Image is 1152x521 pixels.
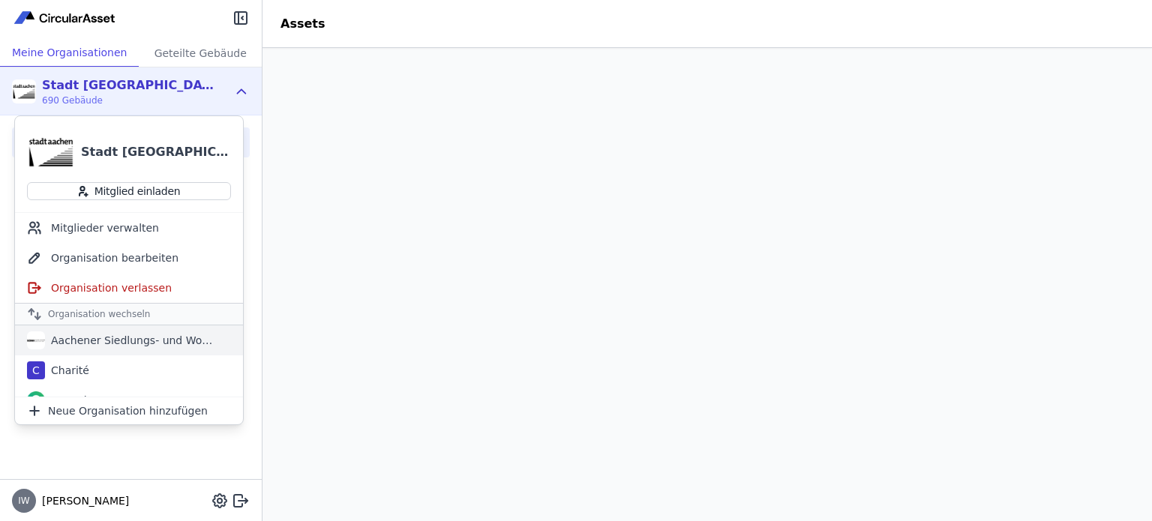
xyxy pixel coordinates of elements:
[27,182,231,200] button: Mitglied einladen
[15,303,243,325] div: Organisation wechseln
[27,361,45,379] div: C
[12,79,36,103] img: Stadt Aachen Gebäudemanagement
[45,333,217,348] div: Aachener Siedlungs- und Wohnungsgesellschaft mbH
[139,39,262,67] div: Geteilte Gebäude
[262,48,1152,521] iframe: retool
[27,331,45,349] img: Aachener Siedlungs- und Wohnungsgesellschaft mbH
[18,496,29,505] span: IW
[15,273,243,303] div: Organisation verlassen
[42,94,214,106] span: 690 Gebäude
[15,213,243,243] div: Mitglieder verwalten
[262,15,343,33] div: Assets
[45,363,89,378] div: Charité
[45,393,97,408] div: Concular
[15,243,243,273] div: Organisation bearbeiten
[27,128,75,176] img: Stadt Aachen Gebäudemanagement
[27,391,45,409] img: Concular
[12,9,118,27] img: Concular
[81,143,231,161] div: Stadt [GEOGRAPHIC_DATA] Gebäudemanagement
[36,493,129,508] span: [PERSON_NAME]
[42,76,214,94] div: Stadt [GEOGRAPHIC_DATA] Gebäudemanagement
[48,403,208,418] span: Neue Organisation hinzufügen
